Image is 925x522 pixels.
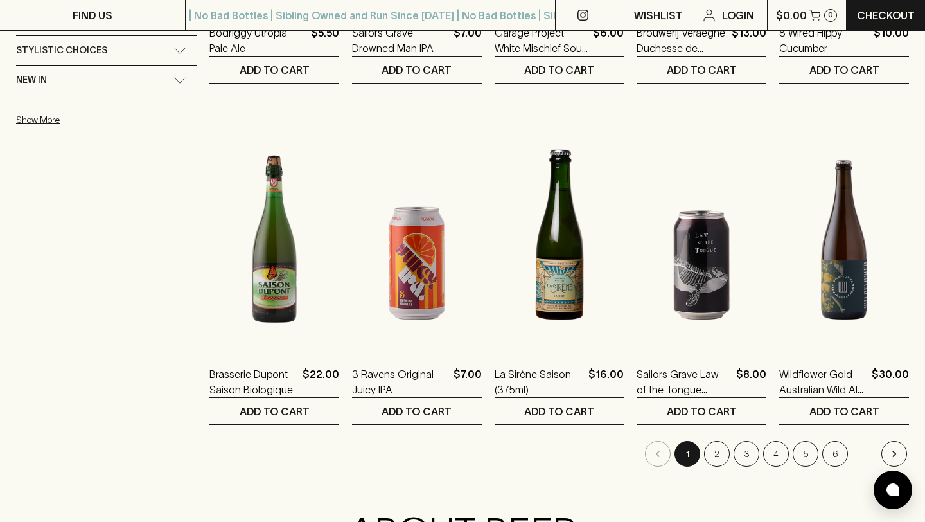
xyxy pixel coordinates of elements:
[209,122,339,347] img: Brasserie Dupont Saison Biologique
[352,398,482,424] button: ADD TO CART
[524,62,594,78] p: ADD TO CART
[209,25,306,56] a: Bodriggy Utropia Pale Ale
[857,8,915,23] p: Checkout
[779,25,868,56] a: 8 Wired Hippy Cucumber
[809,62,879,78] p: ADD TO CART
[722,8,754,23] p: Login
[454,366,482,397] p: $7.00
[16,36,197,65] div: Stylistic Choices
[852,441,877,467] div: …
[495,25,588,56] a: Garage Project White Mischief Sour Ale
[495,366,584,397] a: La Sirène Saison (375ml)
[16,107,184,133] button: Show More
[634,8,683,23] p: Wishlist
[16,42,107,59] span: Stylistic Choices
[495,57,624,83] button: ADD TO CART
[495,122,624,347] img: La Sirène Saison (375ml)
[588,366,624,397] p: $16.00
[734,441,759,467] button: Go to page 3
[732,25,766,56] p: $13.00
[736,366,766,397] p: $8.00
[73,8,112,23] p: FIND US
[303,366,339,397] p: $22.00
[776,8,807,23] p: $0.00
[637,366,731,397] a: Sailors Grave Law of the Tongue Smokey Oyster [PERSON_NAME]
[822,441,848,467] button: Go to page 6
[524,404,594,419] p: ADD TO CART
[352,25,448,56] a: Sailors Grave Drowned Man IPA
[454,25,482,56] p: $7.00
[637,57,766,83] button: ADD TO CART
[872,366,909,397] p: $30.00
[637,398,766,424] button: ADD TO CART
[209,57,339,83] button: ADD TO CART
[779,122,909,347] img: Wildflower Gold Australian Wild Ale #45 2024
[240,62,310,78] p: ADD TO CART
[874,25,909,56] p: $10.00
[209,366,297,397] a: Brasserie Dupont Saison Biologique
[637,122,766,347] img: Sailors Grave Law of the Tongue Smokey Oyster Stout
[16,72,47,88] span: New In
[881,441,907,467] button: Go to next page
[793,441,818,467] button: Go to page 5
[667,404,737,419] p: ADD TO CART
[779,57,909,83] button: ADD TO CART
[311,25,339,56] p: $5.50
[352,366,448,397] a: 3 Ravens Original Juicy IPA
[763,441,789,467] button: Go to page 4
[704,441,730,467] button: Go to page 2
[382,62,452,78] p: ADD TO CART
[240,404,310,419] p: ADD TO CART
[667,62,737,78] p: ADD TO CART
[352,122,482,347] img: 3 Ravens Original Juicy IPA
[16,66,197,94] div: New In
[828,12,833,19] p: 0
[352,57,482,83] button: ADD TO CART
[593,25,624,56] p: $6.00
[382,404,452,419] p: ADD TO CART
[209,441,909,467] nav: pagination navigation
[674,441,700,467] button: page 1
[495,398,624,424] button: ADD TO CART
[886,483,899,496] img: bubble-icon
[809,404,879,419] p: ADD TO CART
[779,398,909,424] button: ADD TO CART
[779,366,867,397] a: Wildflower Gold Australian Wild Ale #45 2024
[637,25,727,56] a: Brouwerij Veraeghe Duchesse de Bourgogne Flemish Red Ale
[209,398,339,424] button: ADD TO CART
